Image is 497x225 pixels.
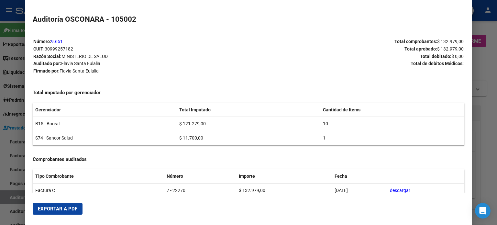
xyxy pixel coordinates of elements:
span: $ 132.979,00 [437,46,464,51]
td: S74 - Sancor Salud [33,131,177,145]
td: 10 [320,117,464,131]
span: Flavia Santa Eulalia [61,61,100,66]
th: Número [164,169,236,183]
span: $ 132.979,00 [437,39,464,44]
td: $ 132.979,00 [236,184,332,198]
h4: Comprobantes auditados [33,156,464,163]
td: 1 [320,131,464,145]
span: Flavia Santa Eulalia [60,68,99,73]
h4: Total imputado por gerenciador [33,89,464,96]
a: descargar [390,188,410,193]
td: 7 - 22270 [164,184,236,198]
th: Fecha [332,169,388,183]
td: B15 - Boreal [33,117,177,131]
th: Tipo Combrobante [33,169,164,183]
span: Exportar a PDF [38,206,77,212]
td: $ 11.700,00 [177,131,321,145]
p: Firmado por: [33,67,248,75]
th: Gerenciador [33,103,177,117]
p: Total debitado: [249,53,464,60]
span: MINISTERIO DE SALUD [61,54,108,59]
span: 30999257182 [45,46,73,51]
p: Total aprobado: [249,45,464,53]
p: Número: [33,38,248,45]
a: 9.651 [51,39,63,44]
p: Total de debitos Médicos: [249,60,464,67]
th: Cantidad de Items [320,103,464,117]
button: Exportar a PDF [33,203,83,215]
span: $ 0,00 [451,54,464,59]
p: CUIT: [33,45,248,53]
p: Total comprobantes: [249,38,464,45]
th: Total Imputado [177,103,321,117]
p: Razón Social: [33,53,248,60]
div: Open Intercom Messenger [475,203,491,219]
td: $ 121.279,00 [177,117,321,131]
td: Factura C [33,184,164,198]
h2: Auditoría OSCONARA - 105002 [33,14,464,25]
td: [DATE] [332,184,388,198]
th: Importe [236,169,332,183]
p: Auditado por: [33,60,248,67]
